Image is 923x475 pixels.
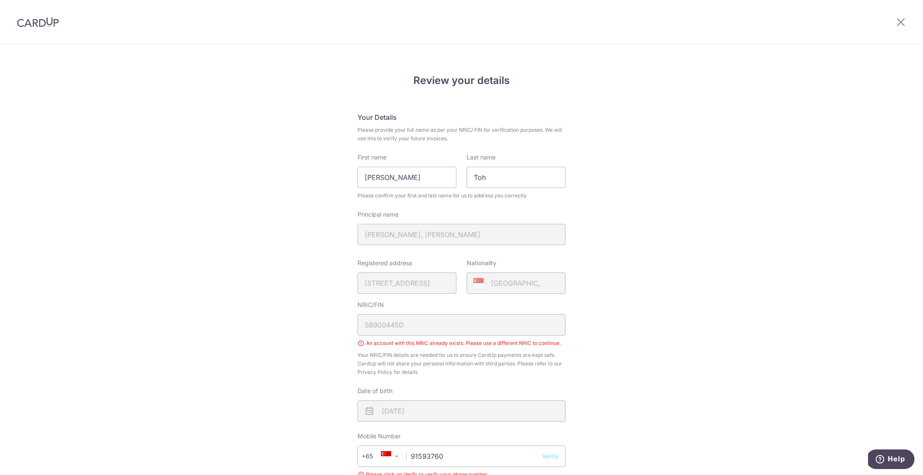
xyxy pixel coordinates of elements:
span: Your NRIC/FIN details are needed for us to ensure CardUp payments are kept safe. CardUp will not ... [358,351,565,377]
span: Please confirm your first and last name for us to address you correctly [358,191,565,200]
div: An account with this NRIC already exists. Please use a different NRIC to continue. [358,339,565,348]
label: NRIC/FIN [358,301,384,309]
img: CardUp [17,17,59,27]
label: Principal name [358,210,398,219]
h5: Your Details [358,112,565,122]
iframe: Opens a widget where you can find more information [868,449,914,471]
label: Nationality [467,259,496,267]
span: +65 [364,451,385,461]
label: Date of birth [358,387,392,395]
h4: Review your details [358,73,565,88]
label: Last name [467,153,496,162]
label: Registered address [358,259,412,267]
input: First Name [358,167,456,188]
label: First name [358,153,387,162]
span: +65 [362,451,385,461]
label: Mobile Number [358,432,401,440]
button: Verify [542,452,559,461]
input: Last name [467,167,565,188]
span: Please provide your full name as per your NRIC/ FIN for verification purposes. We will use this t... [358,126,565,143]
